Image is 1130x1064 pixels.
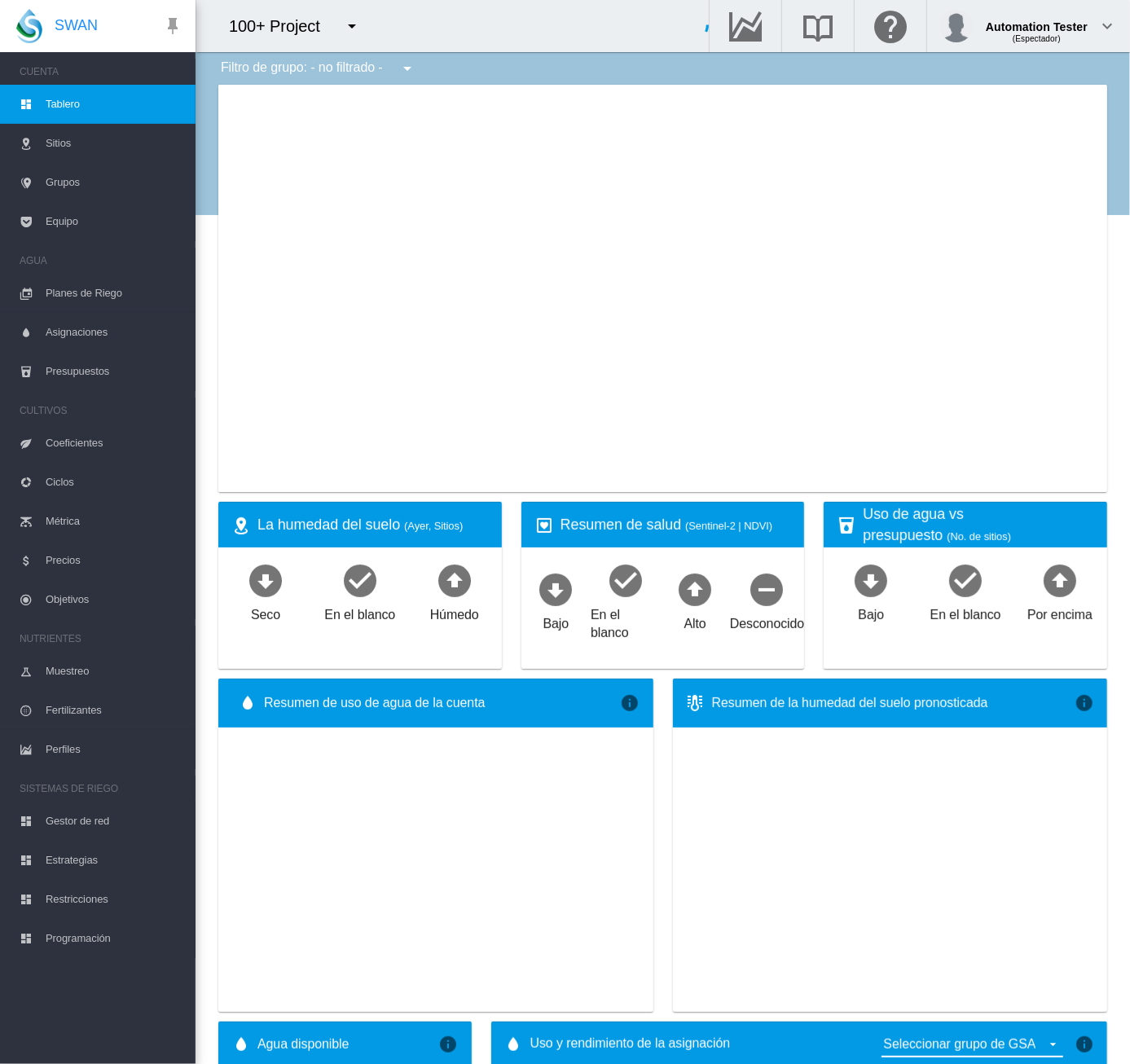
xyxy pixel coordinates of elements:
[882,1032,1063,1057] md-select: {{'ALLOCATION.SELECT_GROUP' | i18next}}
[435,561,474,600] md-icon: icon-arrow-up-bold-circle
[684,609,706,633] div: Alto
[20,398,182,424] span: CULTIVOS
[391,52,424,85] button: icon-menu-down
[675,569,714,609] md-icon: icon-arrow-up-bold-circle
[55,15,98,36] span: SWAN
[591,600,660,643] div: En el blanco
[398,59,417,78] md-icon: icon-menu-down
[46,163,182,202] span: Grupos
[229,15,335,37] div: 100+ Project
[1040,561,1079,600] md-icon: icon-arrow-up-bold-circle
[46,919,182,958] span: Programación
[404,520,463,532] span: (Ayer, Sitios)
[46,124,182,163] span: Sitios
[341,561,380,600] md-icon: icon-checkbox-marked-circle
[837,516,856,535] md-icon: icon-cup-water
[430,600,479,624] div: Húmedo
[439,1035,459,1054] md-icon: icon-information
[606,561,645,600] md-icon: icon-checkbox-marked-circle
[46,202,182,241] span: Equipo
[46,424,182,463] span: Coeficientes
[726,16,765,36] md-icon: Ir al Centro de Datos
[324,600,395,624] div: En el blanco
[561,515,792,535] div: Resumen de salud
[1075,1035,1094,1054] md-icon: icon-information
[46,691,182,730] span: Fertilizantes
[20,59,182,85] span: CUENTA
[46,580,182,619] span: Objetivos
[685,520,772,532] span: (Sentinel-2 | NDVI)
[46,541,182,580] span: Precios
[798,16,838,36] md-icon: Buscar en la base de conocimientos
[858,600,884,624] div: Bajo
[46,802,182,841] span: Gestor de red
[238,693,257,713] md-icon: icon-water
[46,502,182,541] span: Métrica
[46,730,182,769] span: Perfiles
[534,516,554,535] md-icon: icon-heart-box-outline
[251,600,280,624] div: Seco
[930,600,1001,624] div: En el blanco
[46,841,182,880] span: Estrategias
[163,16,182,36] md-icon: icon-pin
[246,561,285,600] md-icon: icon-arrow-down-bold-circle
[621,693,640,713] md-icon: icon-information
[257,1035,349,1053] span: Agua disponible
[46,652,182,691] span: Muestreo
[1013,34,1061,43] span: (Espectador)
[686,693,706,713] md-icon: icon-thermometer-lines
[1097,16,1117,36] md-icon: icon-chevron-down
[264,694,621,712] span: Resumen de uso de agua de la cuenta
[46,352,182,391] span: Presupuestos
[46,85,182,124] span: Tablero
[1075,693,1094,713] md-icon: icon-information
[209,52,429,85] div: Filtro de grupo: - no filtrado -
[231,516,251,535] md-icon: icon-map-marker-radius
[748,569,787,609] md-icon: icon-minus-circle
[257,515,489,535] div: La humedad del suelo
[946,561,985,600] md-icon: icon-checkbox-marked-circle
[730,609,804,633] div: Desconocido
[530,1035,731,1054] span: Uso y rendimiento de la asignación
[947,530,1011,543] span: (No. de sitios)
[20,776,182,802] span: SISTEMAS DE RIEGO
[46,880,182,919] span: Restricciones
[851,561,890,600] md-icon: icon-arrow-down-bold-circle
[46,313,182,352] span: Asignaciones
[46,463,182,502] span: Ciclos
[20,248,182,274] span: AGUA
[231,1035,251,1054] md-icon: icon-water
[712,694,1075,712] div: Resumen de la humedad del suelo pronosticada
[871,16,910,36] md-icon: Haga clic aquí para obtener ayuda
[504,1035,524,1054] md-icon: icon-water
[20,626,182,652] span: NUTRIENTES
[1027,600,1093,624] div: Por encima
[536,569,575,609] md-icon: icon-arrow-down-bold-circle
[543,609,569,633] div: Bajo
[46,274,182,313] span: Planes de Riego
[16,9,42,43] img: SWAN-Landscape-Logo-Colour-drop.png
[986,12,1088,29] div: Automation Tester
[342,16,362,36] md-icon: icon-menu-down
[940,10,973,42] img: profile.jpg
[863,504,1094,545] div: Uso de agua vs presupuesto
[336,10,368,42] button: icon-menu-down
